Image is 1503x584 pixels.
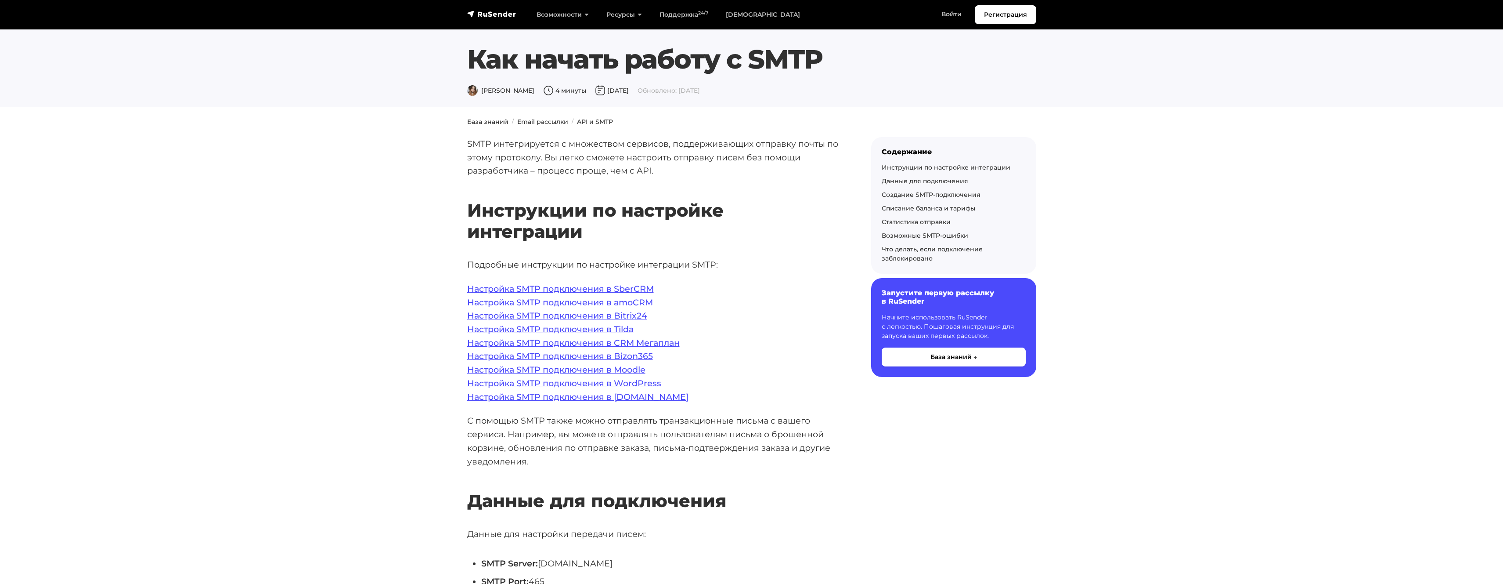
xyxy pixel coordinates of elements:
a: Данные для подключения [882,177,968,185]
a: Настройка SMTP подключения в Bizon365 [467,351,653,361]
a: Поддержка24/7 [651,6,717,24]
p: Подробные инструкции по настройке интеграции SMTP: [467,258,843,272]
span: Обновлено: [DATE] [638,87,700,94]
a: Настройка SMTP подключения в Tilda [467,324,634,334]
a: Настройка SMTP подключения в WordPress [467,378,661,388]
a: Настройка SMTP подключения в amoCRM [467,297,653,308]
p: Данные для настройки передачи писем: [467,527,843,541]
a: Статистика отправки [882,218,951,226]
h2: Данные для подключения [467,464,843,511]
a: Создание SMTP-подключения [882,191,980,199]
p: С помощью SMTP также можно отправлять транзакционные письма с вашего сервиса. Например, вы можете... [467,414,843,468]
img: RuSender [467,10,516,18]
a: Настройка SMTP подключения в Moodle [467,364,645,375]
h6: Запустите первую рассылку в RuSender [882,289,1026,305]
a: Ресурсы [598,6,651,24]
a: [DEMOGRAPHIC_DATA] [717,6,809,24]
a: Email рассылки [517,118,568,126]
strong: SMTP Server: [481,558,538,569]
a: Регистрация [975,5,1036,24]
h2: Инструкции по настройке интеграции [467,174,843,242]
a: API и SMTP [577,118,613,126]
a: Запустите первую рассылку в RuSender Начните использовать RuSender с легкостью. Пошаговая инструк... [871,278,1036,377]
img: Дата публикации [595,85,606,96]
img: Время чтения [543,85,554,96]
a: Настройка SMTP подключения в Bitrix24 [467,310,647,321]
p: SMTP интегрируется с множеством сервисов, поддерживающих отправку почты по этому протоколу. Вы ле... [467,137,843,178]
a: Настройка SMTP подключения в CRM Мегаплан [467,337,680,348]
a: Инструкции по настройке интеграции [882,163,1010,171]
div: Содержание [882,148,1026,156]
a: Что делать, если подключение заблокировано [882,245,983,262]
a: Списание баланса и тарифы [882,204,975,212]
span: [PERSON_NAME] [467,87,534,94]
nav: breadcrumb [462,117,1042,127]
a: Войти [933,5,970,23]
a: Возможности [528,6,598,24]
sup: 24/7 [698,10,708,16]
a: База знаний [467,118,508,126]
span: [DATE] [595,87,629,94]
button: База знаний → [882,348,1026,366]
a: Возможные SMTP-ошибки [882,232,968,239]
p: Начните использовать RuSender с легкостью. Пошаговая инструкция для запуска ваших первых рассылок. [882,313,1026,341]
a: Настройка SMTP подключения в [DOMAIN_NAME] [467,392,688,402]
li: [DOMAIN_NAME] [481,557,843,570]
h1: Как начать работу с SMTP [467,44,1036,75]
a: Настройка SMTP подключения в SberCRM [467,283,654,294]
span: 4 минуты [543,87,586,94]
